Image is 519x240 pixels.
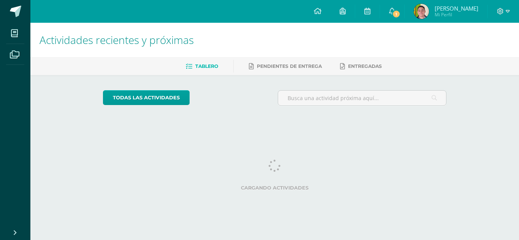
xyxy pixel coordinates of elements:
a: Entregadas [340,60,382,72]
span: [PERSON_NAME] [435,5,478,12]
input: Busca una actividad próxima aquí... [278,91,446,105]
a: Pendientes de entrega [249,60,322,72]
img: 2ac621d885da50cde50dcbe7d88617bc.png [414,4,429,19]
span: Tablero [195,63,218,69]
a: todas las Actividades [103,90,190,105]
span: Entregadas [348,63,382,69]
span: Pendientes de entrega [257,63,322,69]
span: Mi Perfil [435,11,478,18]
label: Cargando actividades [103,185,447,191]
a: Tablero [186,60,218,72]
span: 1 [392,10,400,18]
span: Actividades recientes y próximas [40,33,194,47]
